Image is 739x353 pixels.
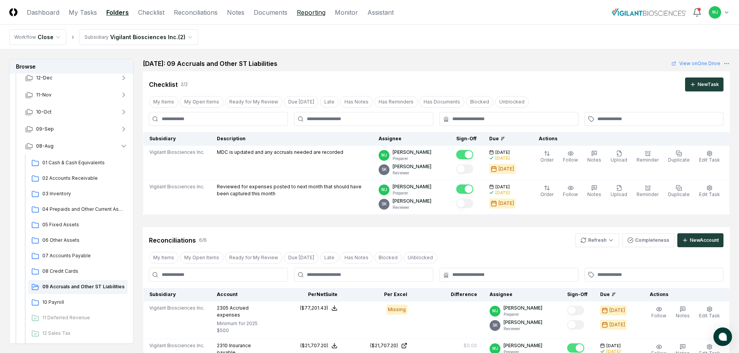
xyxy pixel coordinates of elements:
p: [PERSON_NAME] [504,319,542,326]
button: My Items [149,252,178,263]
p: [PERSON_NAME] [504,305,542,312]
button: Duplicate [666,183,691,200]
button: 09-Sep [19,121,134,138]
div: [DATE] [495,190,510,196]
span: Notes [676,313,690,319]
button: Ready for My Review [225,96,282,108]
span: 04 Prepaids and Other Current Assets [42,206,125,213]
div: Checklist [149,80,178,89]
h3: Browse [10,59,133,74]
span: Notes [587,191,601,197]
p: Reviewed for expenses posted to next month that should have been captured this month [217,183,366,197]
div: Subsidiary [85,34,109,41]
span: Vigilant Biosciences Inc. [149,149,204,156]
div: New Account [690,237,719,244]
p: [PERSON_NAME] [393,198,431,205]
p: [PERSON_NAME] [393,149,431,156]
span: Vigilant Biosciences Inc. [149,342,204,349]
span: 07 Accounts Payable [42,252,125,259]
button: Upload [609,149,629,165]
span: Vigilant Biosciences Inc. [149,183,204,190]
div: 6 / 6 [199,237,207,244]
span: Edit Task [699,313,720,319]
span: 2310 [217,343,228,348]
span: Duplicate [668,157,690,163]
button: Unblocked [403,252,437,263]
button: Follow [650,305,668,321]
a: 11 Deferred Revenue [28,311,128,325]
span: Accrued expenses [217,305,249,318]
a: View onOne Drive [672,60,720,67]
th: Subsidiary [143,132,211,146]
button: Has Notes [340,96,373,108]
a: 01 Cash & Cash Equivalents [28,156,128,170]
a: 06 Other Assets [28,234,128,248]
a: Checklist [138,8,164,17]
button: 12-Dec [19,69,134,86]
button: My Open Items [180,252,223,263]
button: ($21,707.20) [300,342,337,349]
button: Mark complete [567,343,584,353]
span: Notes [587,157,601,163]
div: [DATE] [495,155,510,161]
div: Due [600,291,631,298]
button: Refresh [575,233,619,247]
button: Edit Task [697,305,722,321]
button: MJ [708,5,722,19]
button: Follow [561,149,580,165]
th: Subsidiary [143,288,211,301]
span: MJ [712,9,718,15]
span: 05 Fixed Assets [42,221,125,228]
p: Preparer [504,312,542,317]
button: 08-Aug [19,138,134,155]
button: Duplicate [666,149,691,165]
span: SK [382,201,387,207]
button: Reminder [635,149,660,165]
span: Reminder [637,157,659,163]
span: 02 Accounts Receivable [42,175,125,182]
span: MJ [381,187,387,193]
div: [DATE] [498,165,514,172]
a: Reconciliations [174,8,218,17]
p: [PERSON_NAME] [504,342,542,349]
p: Preparer [393,156,431,162]
button: Completeness [622,233,674,247]
a: 10 Payroll [28,296,128,310]
button: Notes [586,183,603,200]
button: Mark complete [567,306,584,315]
div: Workflow [14,34,36,41]
button: atlas-launcher [713,327,732,346]
button: Upload [609,183,629,200]
button: NewTask [685,77,723,91]
button: Mark complete [456,164,473,174]
button: Has Notes [340,252,373,263]
button: Order [539,149,555,165]
p: [PERSON_NAME] [393,163,431,170]
a: 05 Fixed Assets [28,218,128,232]
button: Notes [674,305,691,321]
th: Sign-Off [561,288,594,301]
a: 02 Accounts Receivable [28,172,128,186]
a: 03 Inventory [28,187,128,201]
span: MJ [492,308,498,314]
img: Logo [9,8,17,16]
div: [DATE] [498,200,514,207]
span: Follow [563,157,578,163]
span: 06 Other Assets [42,237,125,244]
span: 12-Dec [36,74,52,81]
span: 2305 [217,305,228,311]
th: Assignee [372,132,450,146]
span: Edit Task [699,157,720,163]
div: Account [217,291,268,298]
a: My Tasks [69,8,97,17]
a: 04 Prepaids and Other Current Assets [28,203,128,217]
span: [DATE] [606,343,621,349]
span: 09-Sep [36,126,54,133]
button: ($77,201.43) [300,305,337,312]
button: Ready for My Review [225,252,282,263]
button: Order [539,183,555,200]
button: Has Reminders [374,96,418,108]
th: Difference [414,288,483,301]
span: SK [382,167,387,172]
button: Unblocked [495,96,529,108]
